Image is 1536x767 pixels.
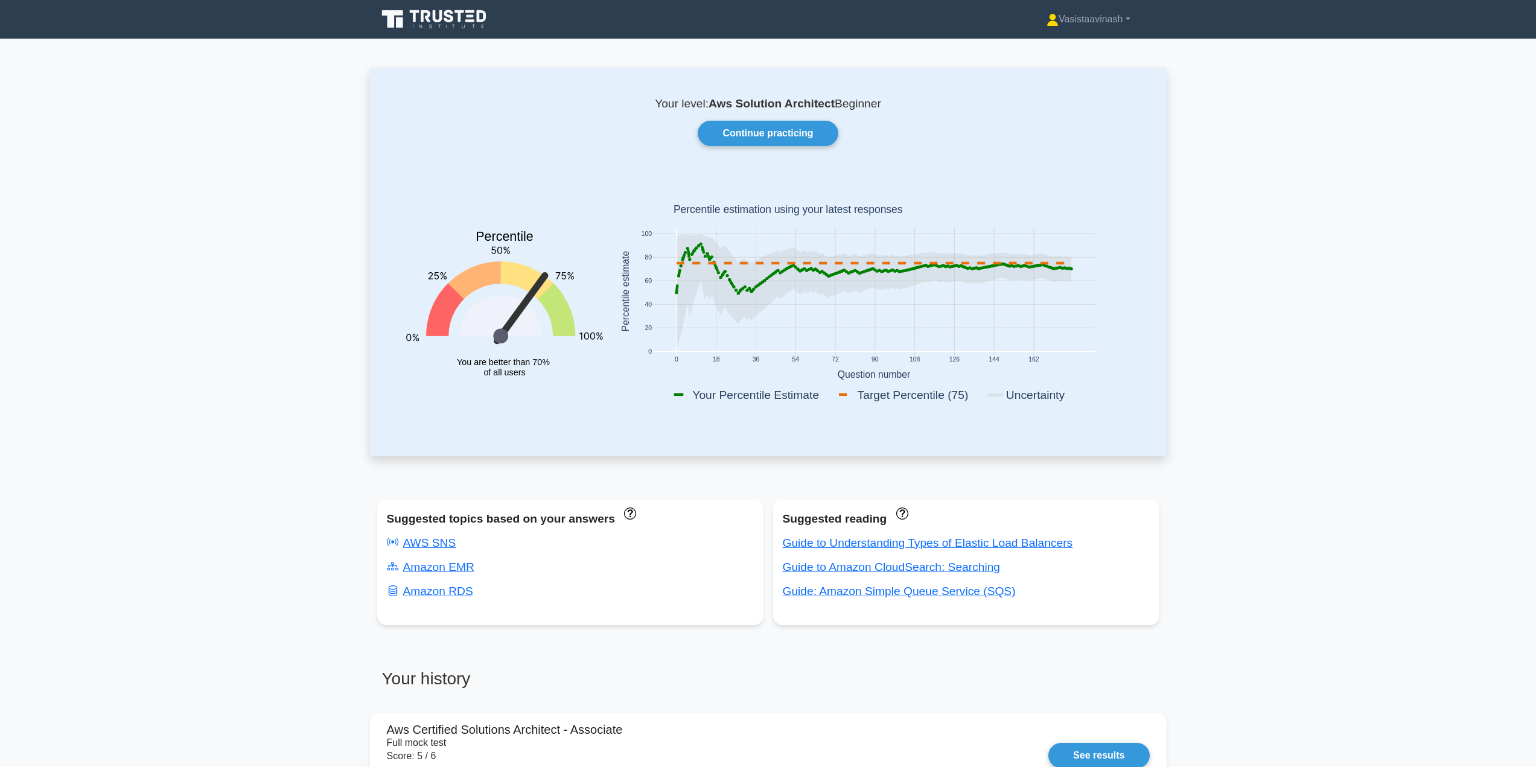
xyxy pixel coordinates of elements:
[621,506,636,519] a: These topics have been answered less than 50% correct. Topics disapear when you answer questions ...
[792,357,799,363] text: 54
[1028,357,1039,363] text: 162
[698,121,838,146] a: Continue practicing
[645,325,652,331] text: 20
[837,369,910,380] text: Question number
[483,368,525,377] tspan: of all users
[645,301,652,308] text: 40
[377,669,761,699] h3: Your history
[752,357,759,363] text: 36
[648,349,652,355] text: 0
[387,561,474,573] a: Amazon EMR
[709,97,835,110] b: Aws Solution Architect
[674,357,678,363] text: 0
[673,204,902,216] text: Percentile estimation using your latest responses
[387,536,456,549] a: AWS SNS
[712,357,719,363] text: 18
[783,561,1001,573] a: Guide to Amazon CloudSearch: Searching
[783,585,1016,597] a: Guide: Amazon Simple Queue Service (SQS)
[893,506,908,519] a: These concepts have been answered less than 50% correct. The guides disapear when you answer ques...
[399,97,1138,111] p: Your level: Beginner
[1018,7,1159,31] a: Vasistaavinash
[783,509,1150,529] div: Suggested reading
[387,585,473,597] a: Amazon RDS
[832,357,839,363] text: 72
[949,357,960,363] text: 126
[909,357,920,363] text: 108
[387,509,754,529] div: Suggested topics based on your answers
[476,230,534,244] text: Percentile
[641,231,652,237] text: 100
[645,278,652,284] text: 60
[457,357,550,367] tspan: You are better than 70%
[783,536,1073,549] a: Guide to Understanding Types of Elastic Load Balancers
[620,251,630,332] text: Percentile estimate
[871,357,878,363] text: 90
[645,254,652,261] text: 80
[989,357,999,363] text: 144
